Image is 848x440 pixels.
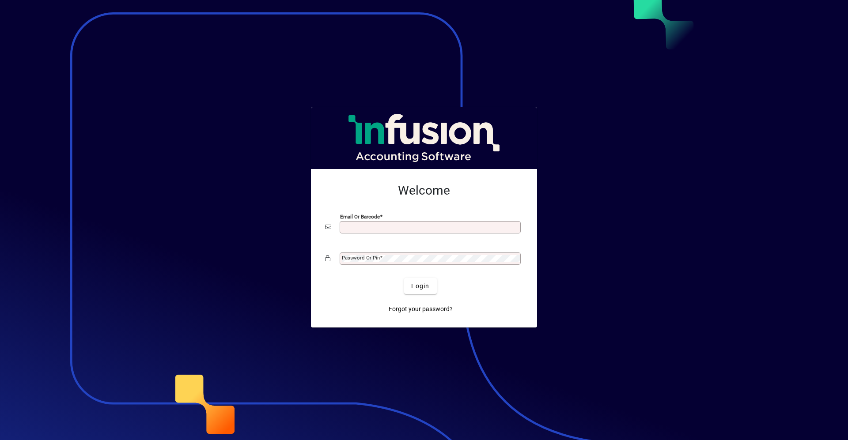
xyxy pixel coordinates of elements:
[340,214,380,220] mat-label: Email or Barcode
[325,183,523,198] h2: Welcome
[385,301,456,317] a: Forgot your password?
[342,255,380,261] mat-label: Password or Pin
[411,282,429,291] span: Login
[389,305,453,314] span: Forgot your password?
[404,278,436,294] button: Login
